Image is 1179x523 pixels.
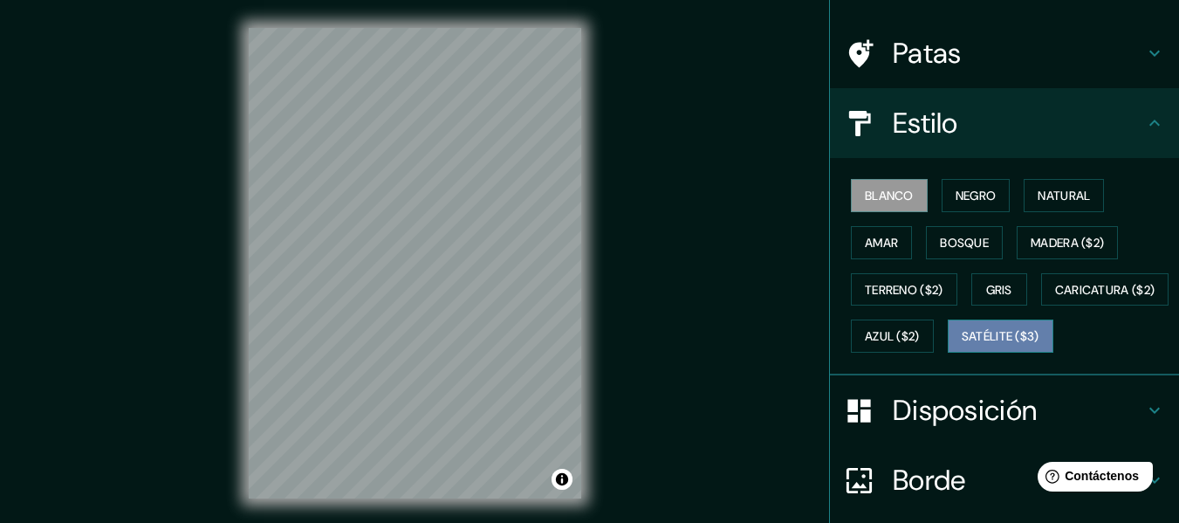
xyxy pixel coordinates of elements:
button: Activar o desactivar atribución [552,469,572,490]
button: Negro [942,179,1011,212]
font: Patas [893,35,962,72]
font: Terreno ($2) [865,282,943,298]
div: Borde [830,445,1179,515]
canvas: Mapa [249,28,581,499]
button: Madera ($2) [1017,226,1118,259]
font: Estilo [893,105,958,141]
div: Disposición [830,375,1179,445]
font: Disposición [893,392,1037,429]
font: Amar [865,235,898,251]
button: Gris [971,273,1027,306]
button: Satélite ($3) [948,320,1053,353]
font: Negro [956,188,997,203]
button: Terreno ($2) [851,273,957,306]
button: Bosque [926,226,1003,259]
iframe: Lanzador de widgets de ayuda [1024,455,1160,504]
font: Borde [893,462,966,499]
font: Madera ($2) [1031,235,1104,251]
font: Blanco [865,188,914,203]
font: Gris [986,282,1012,298]
font: Bosque [940,235,989,251]
font: Natural [1038,188,1090,203]
button: Blanco [851,179,928,212]
div: Patas [830,18,1179,88]
font: Caricatura ($2) [1055,282,1155,298]
button: Caricatura ($2) [1041,273,1169,306]
font: Azul ($2) [865,329,920,345]
button: Natural [1024,179,1104,212]
button: Azul ($2) [851,320,934,353]
button: Amar [851,226,912,259]
font: Satélite ($3) [962,329,1039,345]
div: Estilo [830,88,1179,158]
